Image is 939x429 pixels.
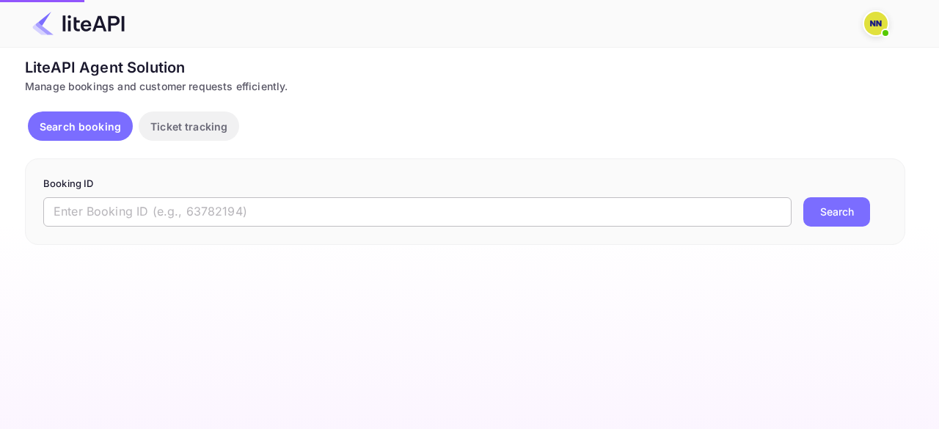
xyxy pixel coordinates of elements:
p: Booking ID [43,177,887,191]
div: LiteAPI Agent Solution [25,56,905,78]
img: N/A N/A [864,12,888,35]
p: Ticket tracking [150,119,227,134]
div: Manage bookings and customer requests efficiently. [25,78,905,94]
p: Search booking [40,119,121,134]
button: Search [803,197,870,227]
img: LiteAPI Logo [32,12,125,35]
input: Enter Booking ID (e.g., 63782194) [43,197,792,227]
